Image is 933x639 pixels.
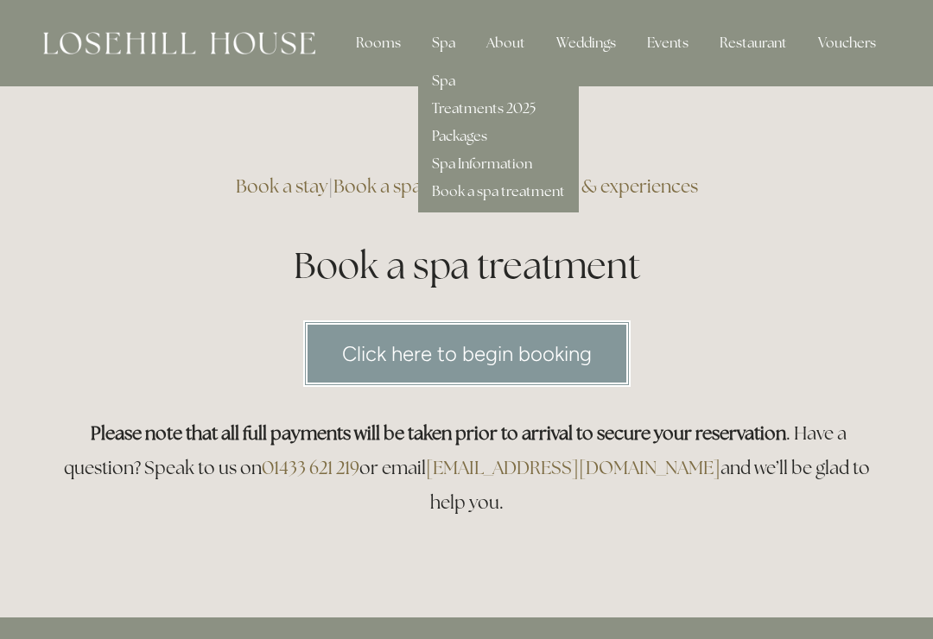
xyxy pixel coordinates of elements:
h3: | | [54,169,879,204]
h3: . Have a question? Speak to us on or email and we’ll be glad to help you. [54,416,879,520]
div: About [473,26,539,60]
a: Book a stay [236,174,328,198]
a: Treatments 2025 [432,99,536,117]
a: 01433 621 219 [262,456,359,479]
a: Vouchers [804,26,890,60]
div: Rooms [342,26,415,60]
div: Weddings [543,26,630,60]
img: Losehill House [43,32,315,54]
div: Events [633,26,702,60]
a: Spa [432,72,455,90]
div: Spa [418,26,469,60]
a: Packages [432,127,487,145]
div: Restaurant [706,26,801,60]
a: Spa Information [432,155,532,173]
a: [EMAIL_ADDRESS][DOMAIN_NAME] [426,456,720,479]
a: Book a spa treatment [432,182,565,200]
h1: Book a spa treatment [54,240,879,291]
strong: Please note that all full payments will be taken prior to arrival to secure your reservation [91,421,786,445]
a: Click here to begin booking [303,320,631,387]
a: Buy gifts & experiences [511,174,698,198]
a: Book a spa treatment [333,174,505,198]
